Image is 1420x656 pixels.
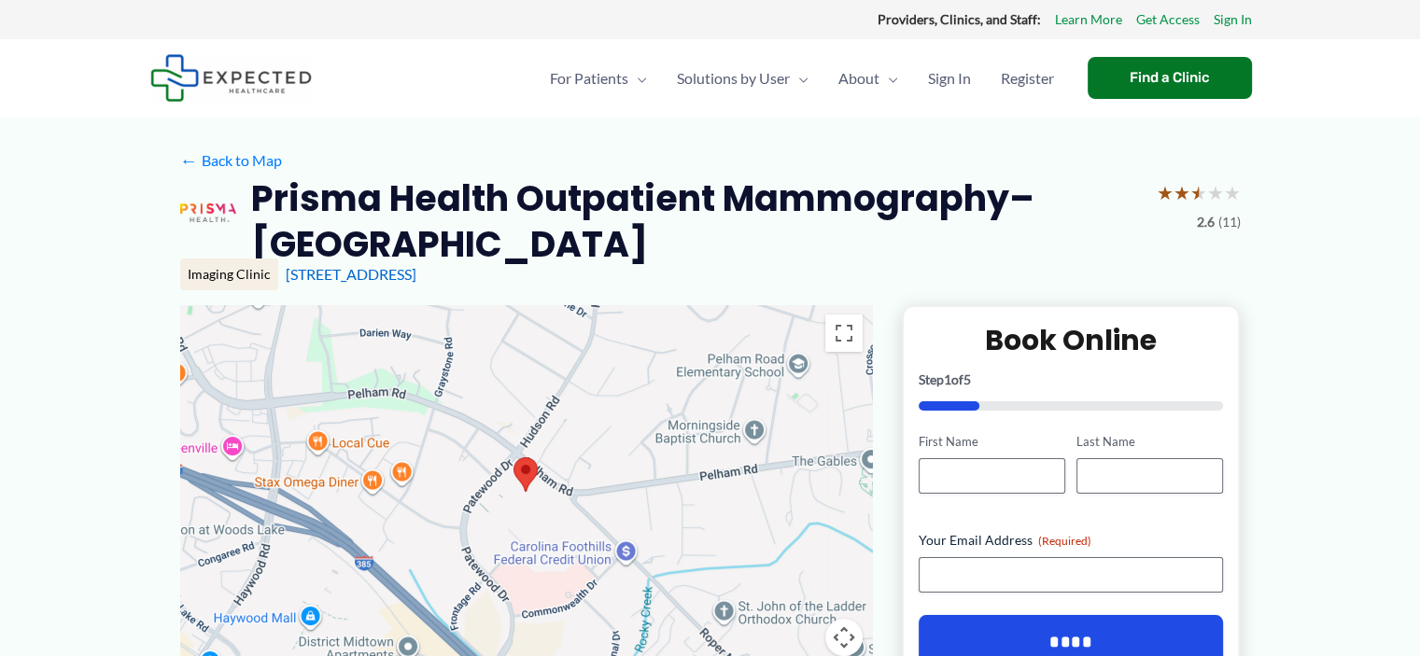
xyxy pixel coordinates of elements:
[928,46,971,111] span: Sign In
[825,314,863,352] button: Toggle fullscreen view
[286,265,416,283] a: [STREET_ADDRESS]
[251,175,1142,268] h2: Prisma Health Outpatient Mammography–[GEOGRAPHIC_DATA]
[878,11,1041,27] strong: Providers, Clinics, and Staff:
[790,46,808,111] span: Menu Toggle
[1088,57,1252,99] a: Find a Clinic
[1055,7,1122,32] a: Learn More
[1076,433,1223,451] label: Last Name
[180,147,282,174] a: ←Back to Map
[535,46,1069,111] nav: Primary Site Navigation
[1174,175,1190,210] span: ★
[919,373,1224,386] p: Step of
[919,322,1224,358] h2: Book Online
[838,46,879,111] span: About
[879,46,898,111] span: Menu Toggle
[1136,7,1200,32] a: Get Access
[662,46,823,111] a: Solutions by UserMenu Toggle
[1218,210,1241,234] span: (11)
[919,433,1065,451] label: First Name
[913,46,986,111] a: Sign In
[1214,7,1252,32] a: Sign In
[1038,534,1091,548] span: (Required)
[986,46,1069,111] a: Register
[1157,175,1174,210] span: ★
[150,54,312,102] img: Expected Healthcare Logo - side, dark font, small
[963,371,971,387] span: 5
[628,46,647,111] span: Menu Toggle
[550,46,628,111] span: For Patients
[919,531,1224,550] label: Your Email Address
[825,619,863,656] button: Map camera controls
[1207,175,1224,210] span: ★
[677,46,790,111] span: Solutions by User
[535,46,662,111] a: For PatientsMenu Toggle
[1197,210,1215,234] span: 2.6
[1224,175,1241,210] span: ★
[823,46,913,111] a: AboutMenu Toggle
[180,258,278,290] div: Imaging Clinic
[1190,175,1207,210] span: ★
[180,151,198,169] span: ←
[1001,46,1054,111] span: Register
[944,371,951,387] span: 1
